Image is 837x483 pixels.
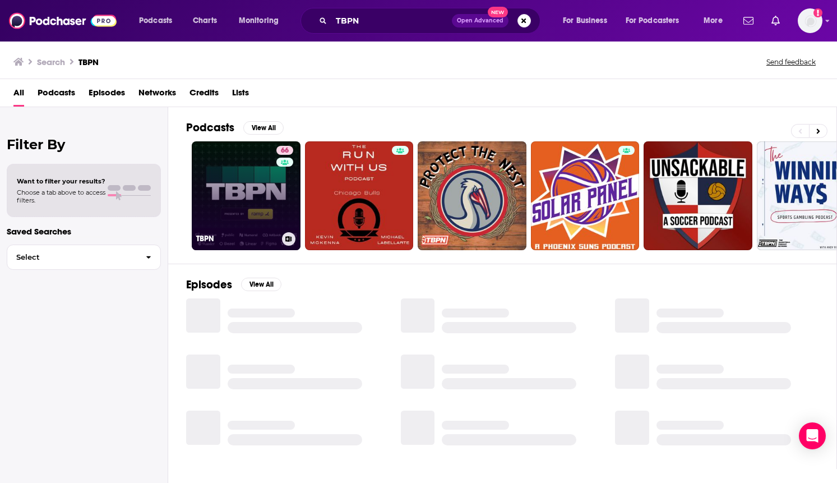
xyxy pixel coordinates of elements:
[192,141,300,250] a: 66TBPN
[7,226,161,237] p: Saved Searches
[231,12,293,30] button: open menu
[186,278,281,292] a: EpisodesView All
[798,8,822,33] img: User Profile
[763,57,819,67] button: Send feedback
[798,8,822,33] span: Logged in as TrevorC
[696,12,737,30] button: open menu
[704,13,723,29] span: More
[813,8,822,17] svg: Add a profile image
[488,7,508,17] span: New
[38,84,75,107] a: Podcasts
[186,121,234,135] h2: Podcasts
[457,18,503,24] span: Open Advanced
[186,12,224,30] a: Charts
[189,84,219,107] a: Credits
[767,11,784,30] a: Show notifications dropdown
[555,12,621,30] button: open menu
[7,136,161,153] h2: Filter By
[7,245,161,270] button: Select
[13,84,24,107] a: All
[37,57,65,67] h3: Search
[563,13,607,29] span: For Business
[276,146,293,155] a: 66
[618,12,696,30] button: open menu
[626,13,679,29] span: For Podcasters
[331,12,452,30] input: Search podcasts, credits, & more...
[311,8,551,34] div: Search podcasts, credits, & more...
[138,84,176,107] a: Networks
[186,278,232,292] h2: Episodes
[78,57,99,67] h3: TBPN
[232,84,249,107] a: Lists
[798,8,822,33] button: Show profile menu
[17,177,105,185] span: Want to filter your results?
[452,14,508,27] button: Open AdvancedNew
[131,12,187,30] button: open menu
[193,13,217,29] span: Charts
[241,278,281,291] button: View All
[239,13,279,29] span: Monitoring
[139,13,172,29] span: Podcasts
[799,422,826,449] div: Open Intercom Messenger
[243,121,284,135] button: View All
[17,188,105,204] span: Choose a tab above to access filters.
[739,11,758,30] a: Show notifications dropdown
[7,254,137,261] span: Select
[281,145,289,157] span: 66
[196,234,278,243] h3: TBPN
[89,84,125,107] a: Episodes
[9,10,117,31] img: Podchaser - Follow, Share and Rate Podcasts
[186,121,284,135] a: PodcastsView All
